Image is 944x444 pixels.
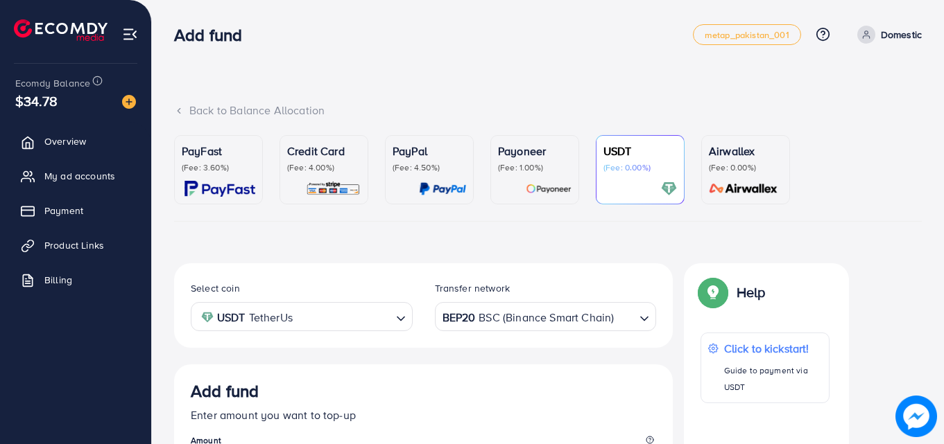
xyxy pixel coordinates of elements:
[661,181,677,197] img: card
[435,281,510,295] label: Transfer network
[249,308,293,328] span: TetherUs
[306,181,361,197] img: card
[701,280,726,305] img: Popup guide
[174,25,253,45] h3: Add fund
[479,308,614,328] span: BSC (Binance Smart Chain)
[15,91,58,111] span: $34.78
[191,407,656,423] p: Enter amount you want to top-up
[44,134,86,148] span: Overview
[287,162,361,173] p: (Fee: 4.00%)
[191,381,259,401] h3: Add fund
[174,103,922,118] div: Back to Balance Allocation
[217,308,246,328] strong: USDT
[895,396,937,437] img: image
[615,306,634,328] input: Search for option
[44,169,115,183] span: My ad accounts
[15,76,90,90] span: Ecomdy Balance
[44,204,83,217] span: Payment
[705,181,782,197] img: card
[852,26,922,44] a: Domestic
[184,181,255,197] img: card
[498,162,572,173] p: (Fee: 1.00%)
[122,95,136,109] img: image
[603,162,677,173] p: (Fee: 0.00%)
[297,306,391,328] input: Search for option
[724,340,822,357] p: Click to kickstart!
[44,273,72,287] span: Billing
[603,143,677,159] p: USDT
[44,238,104,252] span: Product Links
[10,266,141,294] a: Billing
[709,162,782,173] p: (Fee: 0.00%)
[182,162,255,173] p: (Fee: 3.60%)
[526,181,572,197] img: card
[287,143,361,159] p: Credit Card
[122,26,138,42] img: menu
[443,308,476,328] strong: BEP20
[724,362,822,396] p: Guide to payment via USDT
[393,162,466,173] p: (Fee: 4.50%)
[881,26,922,43] p: Domestic
[191,302,413,330] div: Search for option
[393,143,466,159] p: PayPal
[737,284,766,301] p: Help
[191,281,240,295] label: Select coin
[435,302,657,330] div: Search for option
[10,231,141,259] a: Product Links
[498,143,572,159] p: Payoneer
[419,181,466,197] img: card
[709,143,782,159] p: Airwallex
[10,162,141,190] a: My ad accounts
[182,143,255,159] p: PayFast
[10,127,141,155] a: Overview
[705,30,789,39] span: metap_pakistan_001
[10,197,141,224] a: Payment
[14,19,108,41] img: logo
[693,24,801,45] a: metap_pakistan_001
[201,311,214,323] img: coin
